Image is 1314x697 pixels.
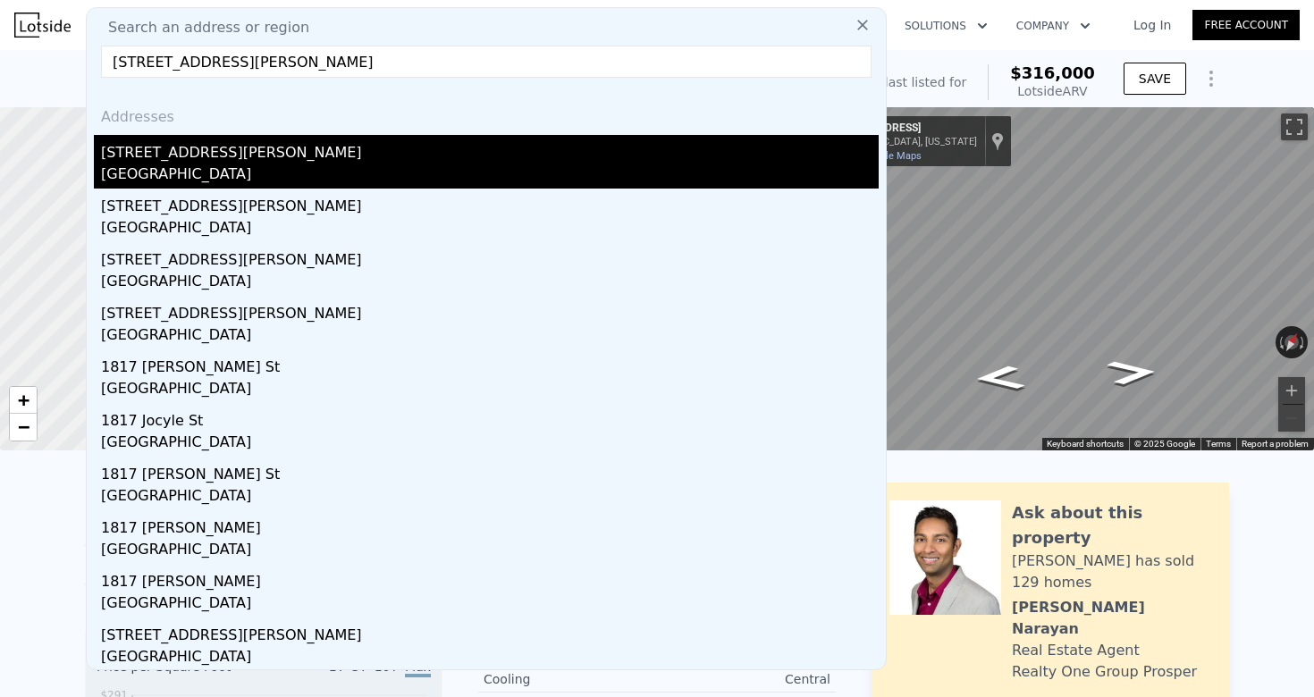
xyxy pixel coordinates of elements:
div: Central [657,670,830,688]
div: [STREET_ADDRESS][PERSON_NAME] [101,135,879,164]
span: + [18,389,29,411]
button: Keyboard shortcuts [1047,438,1124,450]
span: $316,000 [1010,63,1095,82]
span: Search an address or region [94,17,309,38]
div: [GEOGRAPHIC_DATA] [101,378,879,403]
img: Lotside [14,13,71,38]
a: Log In [1112,16,1192,34]
a: Terms [1206,439,1231,449]
path: Go Northeast, Alamo Ave [1086,354,1180,390]
a: Zoom in [10,387,37,414]
div: 1817 [PERSON_NAME] St [101,349,879,378]
a: Zoom out [10,414,37,441]
div: 1817 [PERSON_NAME] [101,510,879,539]
div: [GEOGRAPHIC_DATA] [101,539,879,564]
div: Map [818,107,1314,450]
div: Real Estate Agent [1012,640,1140,661]
div: Price per Square Foot [97,658,264,686]
div: Realty One Group Prosper [1012,661,1197,683]
a: Show location on map [991,131,1004,151]
button: Rotate clockwise [1299,326,1309,358]
div: [STREET_ADDRESS] , [GEOGRAPHIC_DATA] , [GEOGRAPHIC_DATA] 76107 [85,64,660,89]
div: [STREET_ADDRESS][PERSON_NAME] [101,617,879,646]
div: [STREET_ADDRESS][PERSON_NAME] [101,296,879,324]
path: Go Southwest, Alamo Ave [953,359,1047,396]
div: [GEOGRAPHIC_DATA] [101,271,879,296]
div: [PERSON_NAME] has sold 129 homes [1012,550,1211,593]
div: Off Market, last listed for [812,73,967,91]
button: SAVE [1124,63,1186,95]
a: Report a problem [1242,439,1309,449]
div: Street View [818,107,1314,450]
div: [GEOGRAPHIC_DATA] [101,485,879,510]
div: LISTING & SALE HISTORY [85,490,442,508]
div: [GEOGRAPHIC_DATA] [101,432,879,457]
button: Reset the view [1277,325,1305,360]
input: Enter an address, city, region, neighborhood or zip code [101,46,872,78]
div: [GEOGRAPHIC_DATA] [101,592,879,617]
div: [GEOGRAPHIC_DATA], [US_STATE] [825,136,977,147]
div: Cooling [484,670,657,688]
div: 1817 Jocyle St [101,403,879,432]
div: [STREET_ADDRESS][PERSON_NAME] [101,189,879,217]
div: [GEOGRAPHIC_DATA] [101,217,879,242]
button: Rotate counterclockwise [1276,326,1285,358]
div: Ask about this property [1012,500,1211,550]
a: Free Account [1192,10,1300,40]
div: 1817 [PERSON_NAME] St [101,457,879,485]
div: [GEOGRAPHIC_DATA] [101,646,879,671]
div: 1817 [PERSON_NAME] [101,564,879,592]
div: [STREET_ADDRESS] [825,122,977,136]
span: © 2025 Google [1134,439,1195,449]
button: Show Options [1193,61,1229,97]
div: Lotside ARV [1010,82,1095,100]
button: Zoom out [1278,405,1305,432]
div: [GEOGRAPHIC_DATA] [101,164,879,189]
button: Solutions [890,10,1002,42]
div: [STREET_ADDRESS][PERSON_NAME] [101,242,879,271]
button: Company [1002,10,1105,42]
button: Toggle fullscreen view [1281,113,1308,140]
div: [GEOGRAPHIC_DATA] [101,324,879,349]
div: Addresses [94,92,879,135]
span: − [18,416,29,438]
button: Zoom in [1278,377,1305,404]
div: [PERSON_NAME] Narayan [1012,597,1211,640]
